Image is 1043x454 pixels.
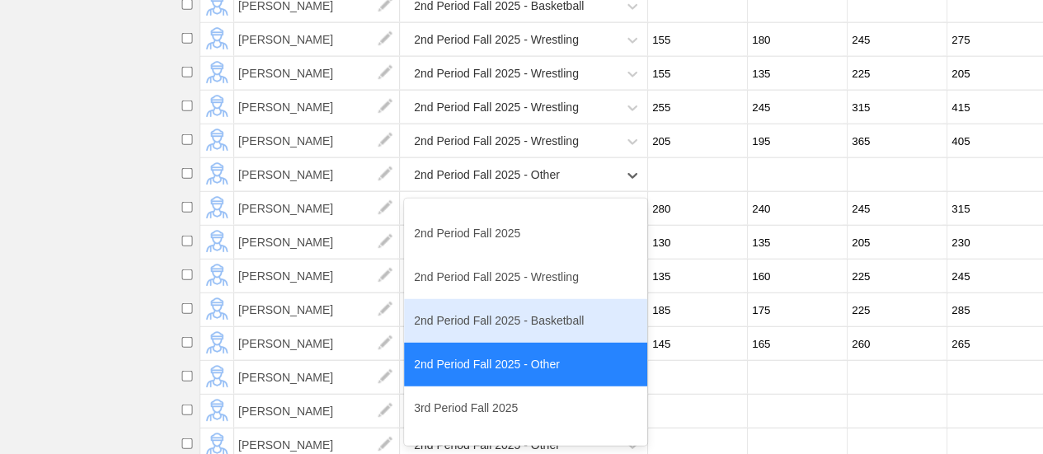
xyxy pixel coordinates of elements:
[234,66,400,80] a: [PERSON_NAME]
[404,299,647,343] div: 2nd Period Fall 2025 - Basketball
[234,438,400,452] a: [PERSON_NAME]
[369,293,402,326] img: edit.png
[414,92,579,123] div: 2nd Period Fall 2025 - Wrestling
[404,212,647,255] div: 2nd Period Fall 2025
[404,343,647,386] div: 2nd Period Fall 2025 - Other
[369,192,402,225] img: edit.png
[414,194,584,224] div: 2nd Period Fall 2025 - Basketball
[234,395,400,428] span: [PERSON_NAME]
[414,160,560,190] div: 2nd Period Fall 2025 - Other
[234,404,400,418] a: [PERSON_NAME]
[234,235,400,249] a: [PERSON_NAME]
[234,167,400,181] a: [PERSON_NAME]
[234,201,400,215] a: [PERSON_NAME]
[369,158,402,191] img: edit.png
[369,327,402,360] img: edit.png
[234,158,400,191] span: [PERSON_NAME]
[234,133,400,147] a: [PERSON_NAME]
[369,91,402,124] img: edit.png
[234,192,400,225] span: [PERSON_NAME]
[369,57,402,90] img: edit.png
[234,124,400,157] span: [PERSON_NAME]
[369,260,402,293] img: edit.png
[234,57,400,90] span: [PERSON_NAME]
[746,263,1043,454] iframe: Chat Widget
[369,361,402,394] img: edit.png
[234,336,400,350] a: [PERSON_NAME]
[234,91,400,124] span: [PERSON_NAME]
[414,126,579,157] div: 2nd Period Fall 2025 - Wrestling
[404,255,647,299] div: 2nd Period Fall 2025 - Wrestling
[234,23,400,56] span: [PERSON_NAME]
[234,269,400,283] a: [PERSON_NAME]
[234,226,400,259] span: [PERSON_NAME]
[369,23,402,56] img: edit.png
[234,293,400,326] span: [PERSON_NAME]
[369,395,402,428] img: edit.png
[234,100,400,114] a: [PERSON_NAME]
[414,25,579,55] div: 2nd Period Fall 2025 - Wrestling
[234,327,400,360] span: [PERSON_NAME]
[369,226,402,259] img: edit.png
[404,386,647,430] div: 3rd Period Fall 2025
[234,370,400,384] a: [PERSON_NAME]
[234,260,400,293] span: [PERSON_NAME]
[369,124,402,157] img: edit.png
[234,302,400,316] a: [PERSON_NAME]
[234,32,400,46] a: [PERSON_NAME]
[234,361,400,394] span: [PERSON_NAME]
[414,59,579,89] div: 2nd Period Fall 2025 - Wrestling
